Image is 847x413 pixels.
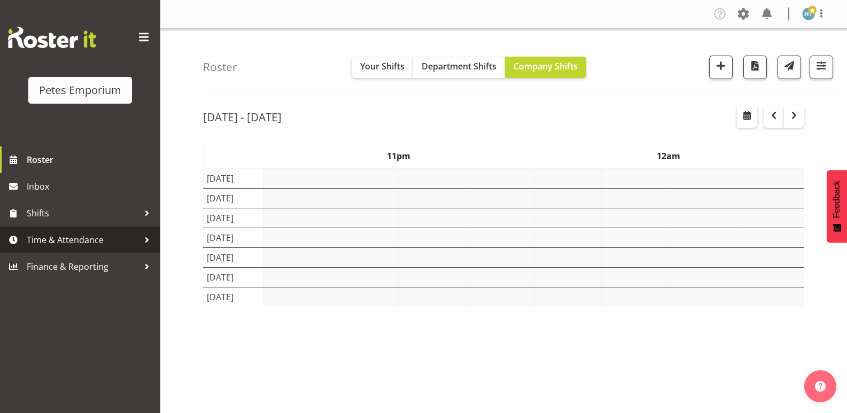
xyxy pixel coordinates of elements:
th: 11pm [263,144,534,168]
th: 12am [534,144,804,168]
span: Company Shifts [514,60,578,72]
span: Shifts [27,205,139,221]
span: Roster [27,152,155,168]
td: [DATE] [204,208,263,228]
td: [DATE] [204,247,263,267]
span: Feedback [832,181,842,218]
button: Filter Shifts [810,56,833,79]
h2: [DATE] - [DATE] [203,110,282,124]
span: Finance & Reporting [27,259,139,275]
button: Department Shifts [413,57,505,78]
button: Select a specific date within the roster. [737,106,757,128]
div: Petes Emporium [39,82,121,98]
img: helena-tomlin701.jpg [802,7,815,20]
td: [DATE] [204,168,263,189]
td: [DATE] [204,188,263,208]
button: Company Shifts [505,57,586,78]
span: Time & Attendance [27,232,139,248]
button: Send a list of all shifts for the selected filtered period to all rostered employees. [778,56,801,79]
button: Feedback - Show survey [827,170,847,243]
button: Your Shifts [352,57,413,78]
img: help-xxl-2.png [815,381,826,392]
img: Rosterit website logo [8,27,96,48]
td: [DATE] [204,228,263,247]
span: Department Shifts [422,60,496,72]
span: Your Shifts [360,60,405,72]
h4: Roster [203,61,237,73]
button: Download a PDF of the roster according to the set date range. [743,56,767,79]
td: [DATE] [204,287,263,307]
td: [DATE] [204,267,263,287]
span: Inbox [27,178,155,194]
button: Add a new shift [709,56,733,79]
